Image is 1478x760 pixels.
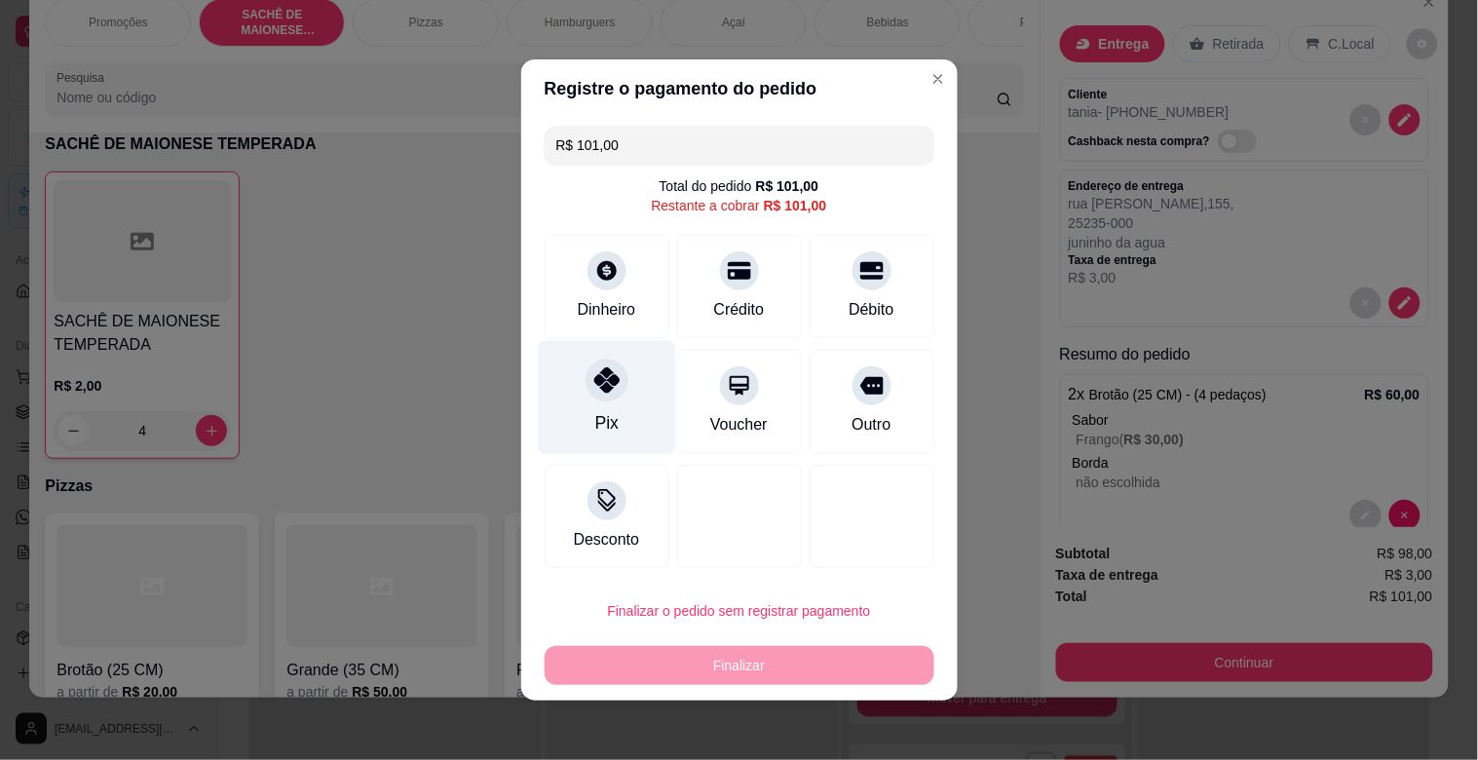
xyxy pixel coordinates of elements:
[660,176,819,196] div: Total do pedido
[849,298,893,322] div: Débito
[556,126,923,165] input: Ex.: hambúrguer de cordeiro
[710,413,768,437] div: Voucher
[852,413,891,437] div: Outro
[714,298,765,322] div: Crédito
[756,176,819,196] div: R$ 101,00
[521,59,958,118] header: Registre o pagamento do pedido
[545,591,934,630] button: Finalizar o pedido sem registrar pagamento
[574,528,640,551] div: Desconto
[652,196,827,215] div: Restante a cobrar
[764,196,827,215] div: R$ 101,00
[594,410,618,436] div: Pix
[578,298,636,322] div: Dinheiro
[923,63,954,95] button: Close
